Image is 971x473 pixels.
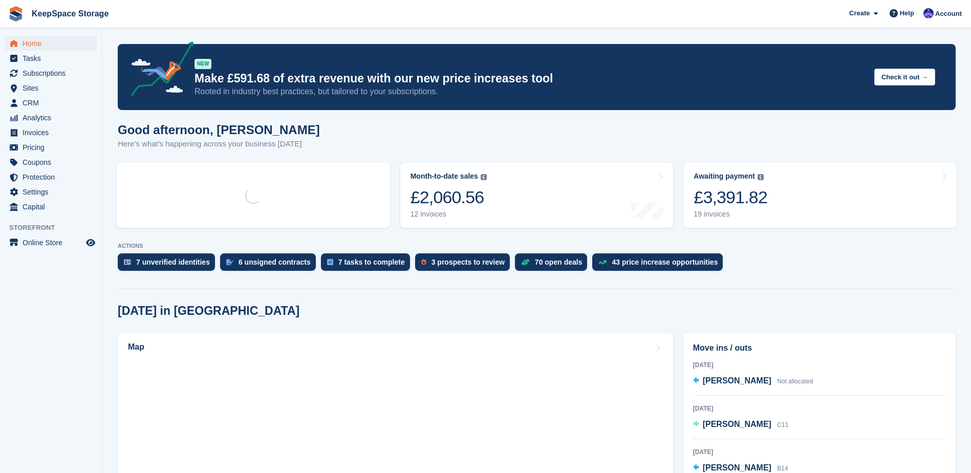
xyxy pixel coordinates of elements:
[136,258,210,266] div: 7 unverified identities
[9,223,102,233] span: Storefront
[515,253,593,276] a: 70 open deals
[118,243,956,249] p: ACTIONS
[118,253,220,276] a: 7 unverified identities
[5,111,97,125] a: menu
[5,51,97,66] a: menu
[23,235,84,250] span: Online Store
[683,163,957,228] a: Awaiting payment £3,391.82 19 invoices
[694,172,755,181] div: Awaiting payment
[23,81,84,95] span: Sites
[411,210,487,219] div: 12 invoices
[400,163,674,228] a: Month-to-date sales £2,060.56 12 invoices
[23,51,84,66] span: Tasks
[338,258,405,266] div: 7 tasks to complete
[239,258,311,266] div: 6 unsigned contracts
[693,342,946,354] h2: Move ins / outs
[118,138,320,150] p: Here's what's happening across your business [DATE]
[693,418,789,432] a: [PERSON_NAME] C11
[5,125,97,140] a: menu
[23,66,84,80] span: Subscriptions
[23,185,84,199] span: Settings
[693,375,813,388] a: [PERSON_NAME] Not allocated
[23,96,84,110] span: CRM
[777,378,813,385] span: Not allocated
[431,258,505,266] div: 3 prospects to review
[693,404,946,413] div: [DATE]
[5,185,97,199] a: menu
[777,421,788,428] span: C11
[535,258,582,266] div: 70 open deals
[703,420,771,428] span: [PERSON_NAME]
[23,125,84,140] span: Invoices
[23,200,84,214] span: Capital
[777,465,788,472] span: B14
[703,376,771,385] span: [PERSON_NAME]
[327,259,333,265] img: task-75834270c22a3079a89374b754ae025e5fb1db73e45f91037f5363f120a921f8.svg
[220,253,321,276] a: 6 unsigned contracts
[195,59,211,69] div: NEW
[693,360,946,370] div: [DATE]
[703,463,771,472] span: [PERSON_NAME]
[23,111,84,125] span: Analytics
[411,172,478,181] div: Month-to-date sales
[28,5,113,22] a: KeepSpace Storage
[5,36,97,51] a: menu
[5,140,97,155] a: menu
[411,187,487,208] div: £2,060.56
[23,36,84,51] span: Home
[23,170,84,184] span: Protection
[195,71,866,86] p: Make £591.68 of extra revenue with our new price increases tool
[128,342,144,352] h2: Map
[195,86,866,97] p: Rooted in industry best practices, but tailored to your subscriptions.
[598,260,607,265] img: price_increase_opportunities-93ffe204e8149a01c8c9dc8f82e8f89637d9d84a8eef4429ea346261dce0b2c0.svg
[874,69,935,85] button: Check it out →
[935,9,962,19] span: Account
[693,447,946,457] div: [DATE]
[758,174,764,180] img: icon-info-grey-7440780725fd019a000dd9b08b2336e03edf1995a4989e88bcd33f0948082b44.svg
[23,140,84,155] span: Pricing
[5,155,97,169] a: menu
[694,187,767,208] div: £3,391.82
[226,259,233,265] img: contract_signature_icon-13c848040528278c33f63329250d36e43548de30e8caae1d1a13099fd9432cc5.svg
[5,96,97,110] a: menu
[421,259,426,265] img: prospect-51fa495bee0391a8d652442698ab0144808aea92771e9ea1ae160a38d050c398.svg
[122,41,194,100] img: price-adjustments-announcement-icon-8257ccfd72463d97f412b2fc003d46551f7dbcb40ab6d574587a9cd5c0d94...
[923,8,934,18] img: Chloe Clark
[612,258,718,266] div: 43 price increase opportunities
[694,210,767,219] div: 19 invoices
[118,304,299,318] h2: [DATE] in [GEOGRAPHIC_DATA]
[521,259,530,266] img: deal-1b604bf984904fb50ccaf53a9ad4b4a5d6e5aea283cecdc64d6e3604feb123c2.svg
[5,235,97,250] a: menu
[5,200,97,214] a: menu
[321,253,415,276] a: 7 tasks to complete
[481,174,487,180] img: icon-info-grey-7440780725fd019a000dd9b08b2336e03edf1995a4989e88bcd33f0948082b44.svg
[23,155,84,169] span: Coupons
[5,81,97,95] a: menu
[5,170,97,184] a: menu
[5,66,97,80] a: menu
[849,8,870,18] span: Create
[415,253,515,276] a: 3 prospects to review
[8,6,24,21] img: stora-icon-8386f47178a22dfd0bd8f6a31ec36ba5ce8667c1dd55bd0f319d3a0aa187defe.svg
[118,123,320,137] h1: Good afternoon, [PERSON_NAME]
[84,236,97,249] a: Preview store
[900,8,914,18] span: Help
[124,259,131,265] img: verify_identity-adf6edd0f0f0b5bbfe63781bf79b02c33cf7c696d77639b501bdc392416b5a36.svg
[592,253,728,276] a: 43 price increase opportunities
